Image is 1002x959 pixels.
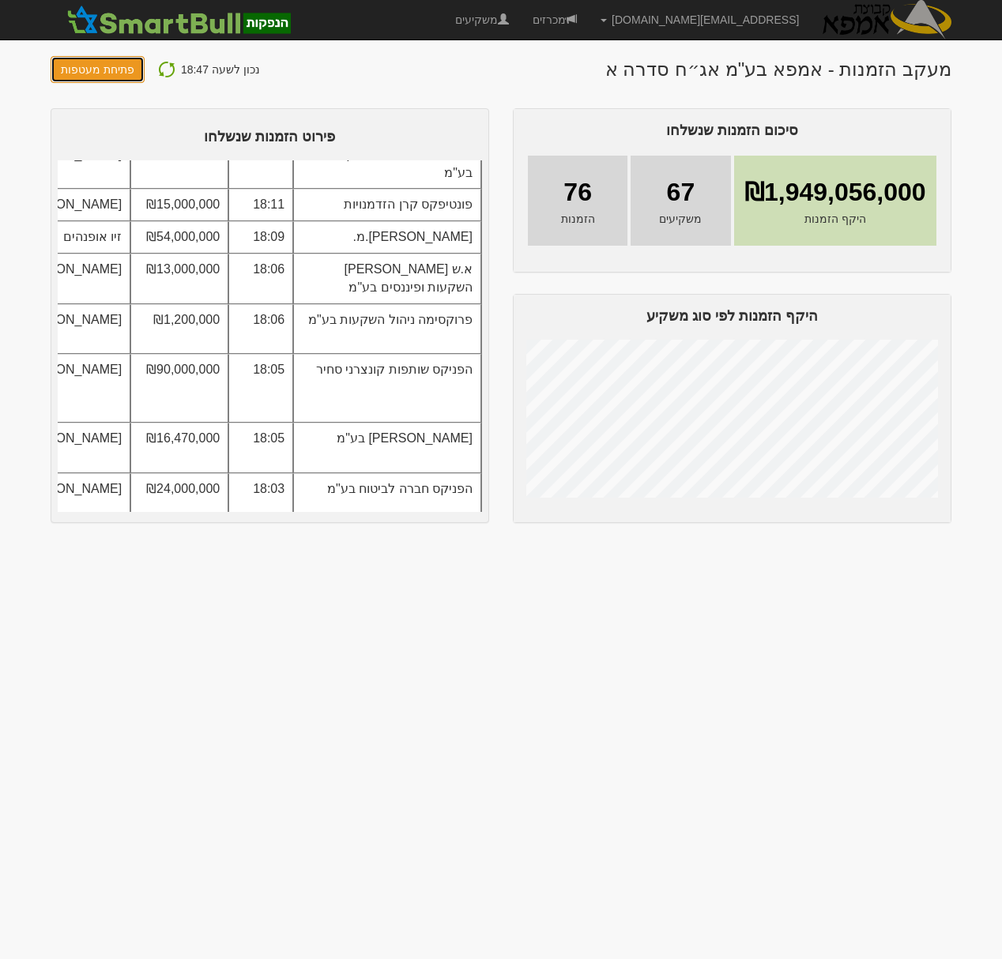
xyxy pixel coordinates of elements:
td: פרוקסימה ניהול השקעות בע"מ [293,304,481,355]
td: 18:06 [228,304,293,355]
td: ₪24,000,000 [130,473,228,524]
td: הפניקס חברה לביטוח בע"מ [293,473,481,524]
td: [PERSON_NAME] בע"מ [293,423,481,473]
span: משקיעים [659,211,702,227]
p: נכון לשעה 18:47 [181,59,260,80]
td: ₪15,000,000 [130,189,228,221]
td: 18:11 [228,139,293,190]
td: 18:09 [228,221,293,254]
td: ₪54,000,000 [130,221,228,254]
td: ₪16,470,000 [130,423,228,473]
td: ₪1,200,000 [130,304,228,355]
a: פתיחת מעטפות [51,56,145,83]
span: היקף הזמנות [804,211,866,227]
td: הפניקס שותפות קונצרני סחיר [293,354,481,423]
td: א.ש [PERSON_NAME] השקעות ופיננסים בע"מ [293,254,481,304]
span: ₪1,949,056,000 [744,175,926,211]
td: 18:05 [228,354,293,423]
td: ר.י.ל ספיריט ניהול והשקעות בע"מ [293,139,481,190]
td: ₪19,000,000 [130,139,228,190]
td: פונטיפקס קרן הזדמנויות [293,189,481,221]
span: הזמנות [561,211,595,227]
img: SmartBull Logo [62,4,295,36]
span: 76 [563,175,592,211]
span: 67 [667,175,695,211]
span: סיכום הזמנות שנשלחו [666,122,798,138]
td: ₪90,000,000 [130,354,228,423]
img: refresh-icon.png [157,60,176,79]
td: 18:06 [228,254,293,304]
td: 18:03 [228,473,293,524]
span: היקף הזמנות לפי סוג משקיע [646,308,818,324]
td: [PERSON_NAME].מ. [293,221,481,254]
h1: מעקב הזמנות - אמפא בע"מ אג״ח סדרה א [605,59,951,80]
span: פירוט הזמנות שנשלחו [204,129,335,145]
td: ₪13,000,000 [130,254,228,304]
td: 18:05 [228,423,293,473]
td: 18:11 [228,189,293,221]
